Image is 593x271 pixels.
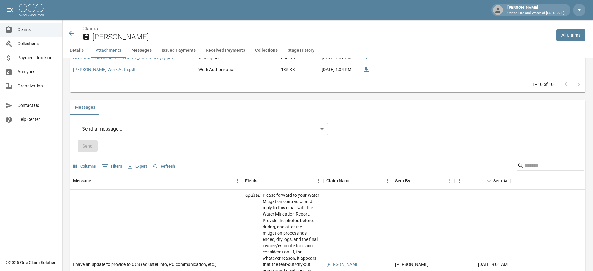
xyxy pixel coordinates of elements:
[445,176,455,185] button: Menu
[6,259,57,266] div: © 2025 One Claim Solution
[485,176,493,185] button: Sort
[18,55,57,61] span: Payment Tracking
[19,4,44,16] img: ocs-logo-white-transparent.png
[18,40,57,47] span: Collections
[298,64,354,76] div: [DATE] 1:04 PM
[250,43,283,58] button: Collections
[383,176,392,185] button: Menu
[233,176,242,185] button: Menu
[73,261,217,268] div: I have an update to provide to OCS (adjuster info, PO communication, etc.)
[392,172,455,190] div: Sent By
[505,4,567,16] div: [PERSON_NAME]
[70,100,100,115] button: Messages
[63,43,91,58] button: Details
[4,4,16,16] button: open drawer
[70,172,242,190] div: Message
[242,172,323,190] div: Fields
[395,261,429,268] div: April Harding
[323,172,392,190] div: Claim Name
[18,116,57,123] span: Help Center
[245,172,257,190] div: Fields
[83,25,551,33] nav: breadcrumb
[517,161,584,172] div: Search
[126,43,157,58] button: Messages
[326,261,360,268] a: [PERSON_NAME]
[326,172,351,190] div: Claim Name
[201,43,250,58] button: Received Payments
[93,33,551,42] h2: [PERSON_NAME]
[410,176,419,185] button: Sort
[18,69,57,75] span: Analytics
[100,161,124,171] button: Show filters
[73,66,136,73] a: [PERSON_NAME] Work Auth.pdf
[78,123,328,135] div: Send a message...
[198,66,236,73] div: Work Authorization
[18,26,57,33] span: Claims
[314,176,323,185] button: Menu
[395,172,410,190] div: Sent By
[257,176,266,185] button: Sort
[251,64,298,76] div: 135 KB
[283,43,319,58] button: Stage History
[556,29,585,41] a: AllClaims
[18,83,57,89] span: Organization
[63,43,593,58] div: anchor tabs
[351,176,359,185] button: Sort
[83,26,98,32] a: Claims
[70,100,585,115] div: related-list tabs
[126,162,148,171] button: Export
[532,81,554,87] p: 1–10 of 10
[455,172,511,190] div: Sent At
[73,172,91,190] div: Message
[157,43,201,58] button: Issued Payments
[507,11,564,16] p: United Fire and Water of [US_STATE]
[71,162,98,171] button: Select columns
[493,172,508,190] div: Sent At
[91,43,126,58] button: Attachments
[18,102,57,109] span: Contact Us
[91,176,100,185] button: Sort
[455,176,464,185] button: Menu
[151,162,177,171] button: Refresh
